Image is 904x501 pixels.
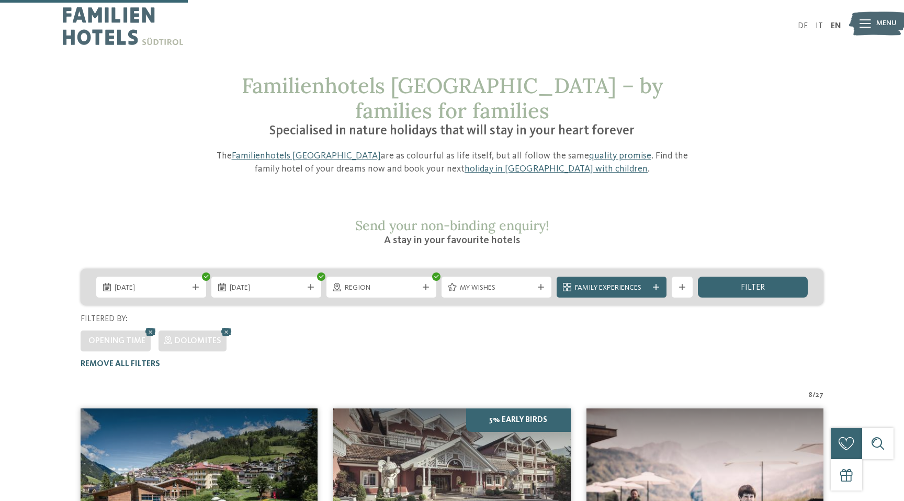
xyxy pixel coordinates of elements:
[816,390,823,401] span: 27
[816,22,823,30] a: IT
[808,390,812,401] span: 8
[345,283,418,293] span: Region
[589,151,651,161] a: quality promise
[175,337,221,345] span: Dolomites
[242,72,663,124] span: Familienhotels [GEOGRAPHIC_DATA] – by families for families
[269,124,635,138] span: Specialised in nature holidays that will stay in your heart forever
[81,360,160,368] span: Remove all filters
[575,283,648,293] span: Family Experiences
[230,283,303,293] span: [DATE]
[88,337,145,345] span: Opening time
[741,283,765,292] span: filter
[232,151,381,161] a: Familienhotels [GEOGRAPHIC_DATA]
[355,217,549,234] span: Send your non-binding enquiry!
[831,22,841,30] a: EN
[876,18,897,29] span: Menu
[81,315,128,323] span: Filtered by:
[204,150,700,176] p: The are as colourful as life itself, but all follow the same . Find the family hotel of your drea...
[812,390,816,401] span: /
[115,283,188,293] span: [DATE]
[460,283,533,293] span: My wishes
[465,164,648,174] a: holiday in [GEOGRAPHIC_DATA] with children
[384,235,520,246] span: A stay in your favourite hotels
[798,22,808,30] a: DE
